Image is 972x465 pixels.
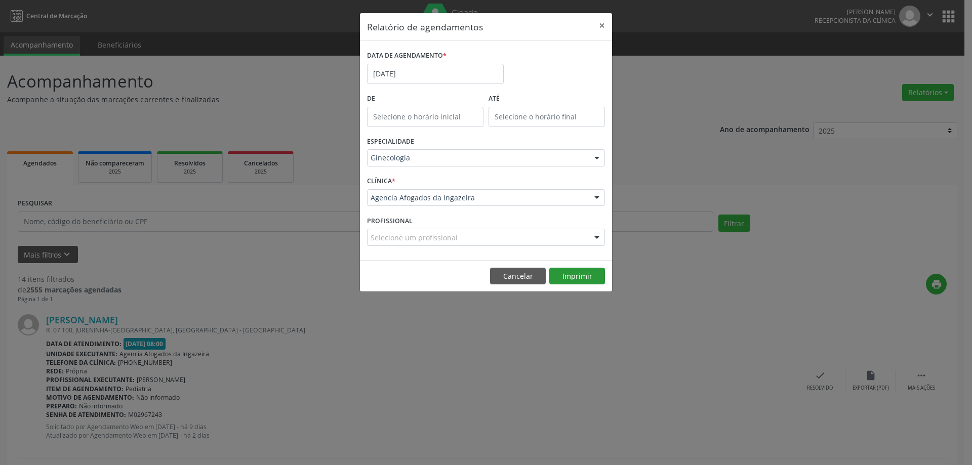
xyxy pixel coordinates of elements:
button: Cancelar [490,268,546,285]
label: ATÉ [489,91,605,107]
label: PROFISSIONAL [367,213,413,229]
button: Imprimir [549,268,605,285]
label: ESPECIALIDADE [367,134,414,150]
span: Selecione um profissional [371,232,458,243]
input: Selecione o horário final [489,107,605,127]
button: Close [592,13,612,38]
label: CLÍNICA [367,174,395,189]
label: De [367,91,483,107]
label: DATA DE AGENDAMENTO [367,48,447,64]
input: Selecione o horário inicial [367,107,483,127]
span: Agencia Afogados da Ingazeira [371,193,584,203]
h5: Relatório de agendamentos [367,20,483,33]
span: Ginecologia [371,153,584,163]
input: Selecione uma data ou intervalo [367,64,504,84]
